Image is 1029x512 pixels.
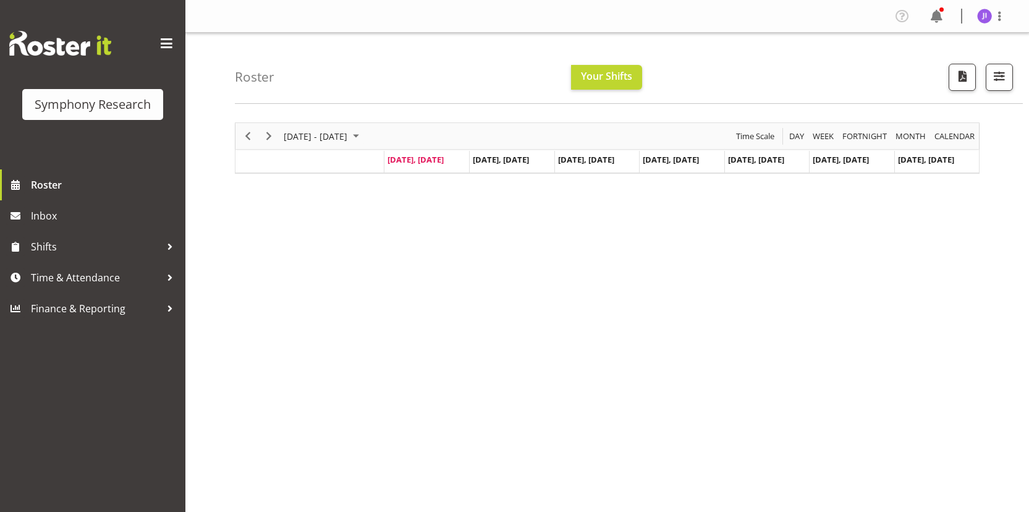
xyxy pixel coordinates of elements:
[571,65,642,90] button: Your Shifts
[9,31,111,56] img: Rosterit website logo
[35,95,151,114] div: Symphony Research
[31,176,179,194] span: Roster
[977,9,992,23] img: jonathan-isidoro5583.jpg
[31,299,161,318] span: Finance & Reporting
[31,207,179,225] span: Inbox
[31,268,161,287] span: Time & Attendance
[986,64,1013,91] button: Filter Shifts
[949,64,976,91] button: Download a PDF of the roster according to the set date range.
[235,70,274,84] h4: Roster
[31,237,161,256] span: Shifts
[581,69,632,83] span: Your Shifts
